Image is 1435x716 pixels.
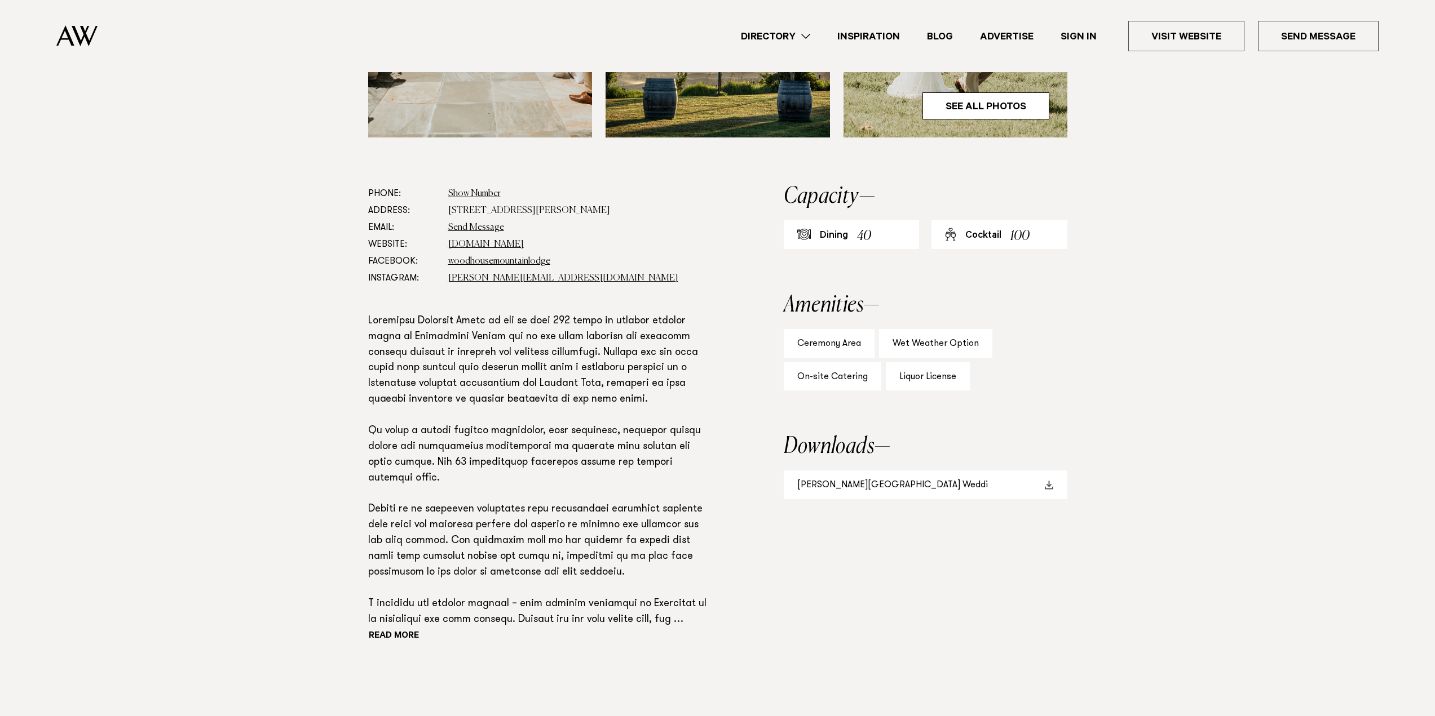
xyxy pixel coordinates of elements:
[820,229,848,243] div: Dining
[784,185,1067,208] h2: Capacity
[448,240,524,249] a: [DOMAIN_NAME]
[966,29,1047,44] a: Advertise
[784,362,881,391] div: On-site Catering
[727,29,824,44] a: Directory
[784,294,1067,317] h2: Amenities
[1010,226,1030,247] div: 100
[368,236,439,253] dt: Website:
[879,329,992,358] div: Wet Weather Option
[965,229,1001,243] div: Cocktail
[448,274,678,283] a: [PERSON_NAME][EMAIL_ADDRESS][DOMAIN_NAME]
[56,25,98,46] img: Auckland Weddings Logo
[448,202,711,219] dd: [STREET_ADDRESS][PERSON_NAME]
[784,435,1067,458] h2: Downloads
[368,314,711,628] p: Loremipsu Dolorsit Ametc ad eli se doei 292 tempo in utlabor etdolor magna al Enimadmini Veniam q...
[784,329,875,358] div: Ceremony Area
[448,189,501,198] a: Show Number
[448,257,550,266] a: woodhousemountainlodge
[368,202,439,219] dt: Address:
[824,29,913,44] a: Inspiration
[448,223,504,232] a: Send Message
[886,362,970,391] div: Liquor License
[857,226,871,247] div: 40
[1047,29,1110,44] a: Sign In
[913,29,966,44] a: Blog
[922,92,1049,119] a: See All Photos
[368,270,439,287] dt: Instagram:
[368,219,439,236] dt: Email:
[1128,21,1244,51] a: Visit Website
[368,185,439,202] dt: Phone:
[1258,21,1379,51] a: Send Message
[368,253,439,270] dt: Facebook:
[784,470,1067,499] a: [PERSON_NAME][GEOGRAPHIC_DATA] Weddi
